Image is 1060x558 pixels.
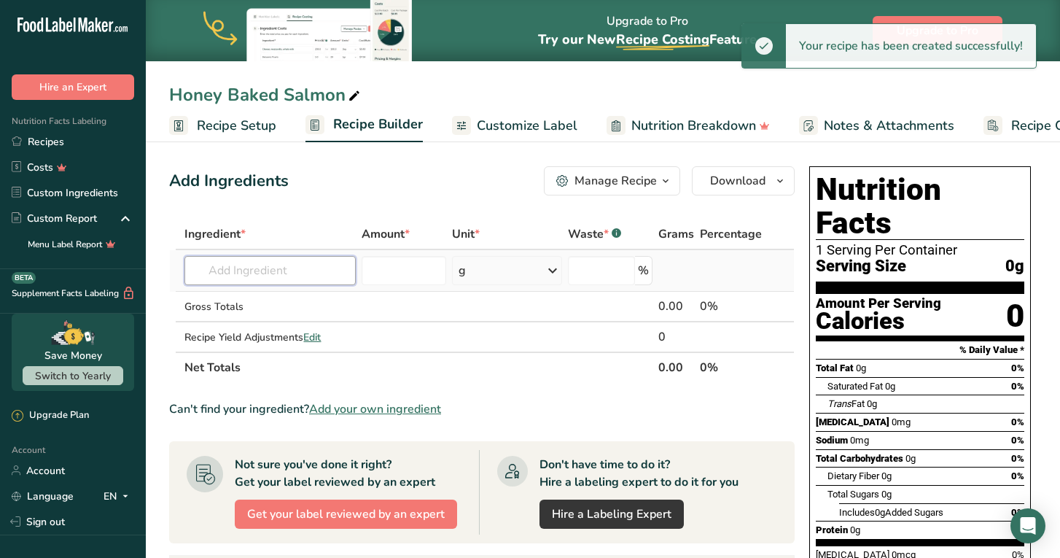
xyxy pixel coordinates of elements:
[658,225,694,243] span: Grams
[892,416,911,427] span: 0mg
[182,352,655,382] th: Net Totals
[839,507,943,518] span: Includes Added Sugars
[816,416,889,427] span: [MEDICAL_DATA]
[44,348,102,363] div: Save Money
[827,398,851,409] i: Trans
[184,330,356,345] div: Recipe Yield Adjustments
[1011,381,1024,392] span: 0%
[574,172,657,190] div: Manage Recipe
[362,225,410,243] span: Amount
[169,400,795,418] div: Can't find your ingredient?
[247,505,445,523] span: Get your label reviewed by an expert
[867,398,877,409] span: 0g
[184,225,246,243] span: Ingredient
[169,82,363,108] div: Honey Baked Salmon
[827,470,879,481] span: Dietary Fiber
[856,363,866,373] span: 0g
[816,363,854,373] span: Total Fat
[631,116,756,136] span: Nutrition Breakdown
[169,169,289,193] div: Add Ingredients
[12,74,134,100] button: Hire an Expert
[799,109,954,142] a: Notes & Attachments
[477,116,577,136] span: Customize Label
[873,16,1002,45] button: Upgrade to Pro
[1011,470,1024,481] span: 0%
[697,352,765,382] th: 0%
[1011,453,1024,464] span: 0%
[333,115,423,134] span: Recipe Builder
[607,109,770,142] a: Nutrition Breakdown
[303,330,321,344] span: Edit
[875,507,885,518] span: 0g
[539,456,739,491] div: Don't have time to do it? Hire a labeling expert to do it for you
[816,435,848,446] span: Sodium
[1011,363,1024,373] span: 0%
[12,408,89,423] div: Upgrade Plan
[897,22,978,39] span: Upgrade to Pro
[658,328,694,346] div: 0
[850,435,869,446] span: 0mg
[881,489,892,500] span: 0g
[816,297,941,311] div: Amount Per Serving
[885,381,895,392] span: 0g
[692,166,795,195] button: Download
[538,31,757,48] span: Try our New Feature
[827,398,865,409] span: Fat
[850,524,860,535] span: 0g
[816,524,848,535] span: Protein
[544,166,680,195] button: Manage Recipe
[1011,507,1024,518] span: 0%
[12,484,74,509] a: Language
[658,298,694,315] div: 0.00
[452,225,480,243] span: Unit
[1006,297,1024,336] div: 0
[35,369,111,383] span: Switch to Yearly
[1005,257,1024,276] span: 0g
[12,211,97,226] div: Custom Report
[235,456,435,491] div: Not sure you've done it right? Get your label reviewed by an expert
[459,262,466,279] div: g
[12,272,36,284] div: BETA
[452,109,577,142] a: Customize Label
[905,453,916,464] span: 0g
[169,109,276,142] a: Recipe Setup
[104,487,134,505] div: EN
[700,225,762,243] span: Percentage
[700,298,762,315] div: 0%
[568,225,621,243] div: Waste
[824,116,954,136] span: Notes & Attachments
[816,453,903,464] span: Total Carbohydrates
[816,173,1024,240] h1: Nutrition Facts
[1011,416,1024,427] span: 0%
[786,24,1036,68] div: Your recipe has been created successfully!
[827,489,879,500] span: Total Sugars
[816,341,1024,359] section: % Daily Value *
[881,470,892,481] span: 0g
[23,366,123,385] button: Switch to Yearly
[184,299,356,314] div: Gross Totals
[235,500,457,529] button: Get your label reviewed by an expert
[538,1,757,61] div: Upgrade to Pro
[827,381,883,392] span: Saturated Fat
[184,256,356,285] input: Add Ingredient
[816,311,941,332] div: Calories
[197,116,276,136] span: Recipe Setup
[616,31,709,48] span: Recipe Costing
[305,108,423,143] a: Recipe Builder
[1010,508,1045,543] div: Open Intercom Messenger
[816,243,1024,257] div: 1 Serving Per Container
[309,400,441,418] span: Add your own ingredient
[710,172,765,190] span: Download
[539,500,684,529] a: Hire a Labeling Expert
[816,257,906,276] span: Serving Size
[655,352,697,382] th: 0.00
[1011,435,1024,446] span: 0%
